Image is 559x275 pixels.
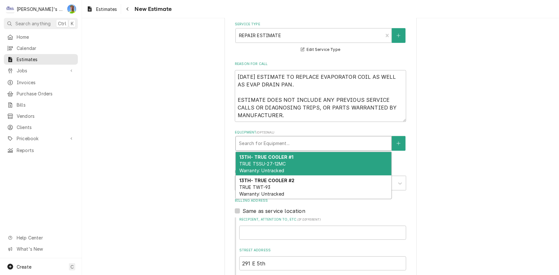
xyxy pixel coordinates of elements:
[239,184,284,197] span: TRUE TWT-93 Warranty: Untracked
[17,6,64,12] div: [PERSON_NAME]'s Refrigeration
[17,67,65,74] span: Jobs
[17,101,75,108] span: Bills
[17,79,75,86] span: Invoices
[71,20,74,27] span: K
[17,34,75,40] span: Home
[17,56,75,63] span: Estimates
[239,248,406,271] div: Street Address
[4,43,78,53] a: Calendar
[70,263,74,270] span: C
[84,4,119,14] a: Estimates
[17,90,75,97] span: Purchase Orders
[4,18,78,29] button: Search anythingCtrlK
[4,145,78,156] a: Reports
[235,130,406,135] label: Equipment
[239,178,294,183] strong: 13TH- TRUE COOLER #2
[239,217,406,240] div: Recipient, Attention To, etc.
[4,77,78,88] a: Invoices
[4,244,78,254] a: Go to What's New
[239,161,286,173] span: TRUE TSSU-27-12MC Warranty: Untracked
[235,61,406,67] label: Reason For Call
[256,131,274,134] span: ( optional )
[4,32,78,42] a: Home
[17,234,74,241] span: Help Center
[17,246,74,252] span: What's New
[397,33,400,38] svg: Create New Service
[17,135,65,142] span: Pricebook
[17,113,75,119] span: Vendors
[239,248,406,253] label: Street Address
[17,124,75,131] span: Clients
[300,46,341,54] button: Edit Service Type
[122,4,133,14] button: Navigate back
[4,54,78,65] a: Estimates
[235,61,406,122] div: Reason For Call
[17,45,75,52] span: Calendar
[235,130,406,162] div: Equipment
[67,4,76,13] div: GA
[235,22,406,27] label: Service Type
[4,100,78,110] a: Bills
[239,217,406,222] label: Recipient, Attention To, etc.
[243,207,305,215] label: Same as service location
[58,20,66,27] span: Ctrl
[4,65,78,76] a: Go to Jobs
[397,141,400,146] svg: Create New Equipment
[17,147,75,154] span: Reports
[235,169,406,174] label: Labels
[239,154,293,160] strong: 13TH- TRUE COOLER #1
[6,4,15,13] div: C
[133,5,172,13] span: New Estimate
[392,28,405,43] button: Create New Service
[235,22,406,53] div: Service Type
[4,122,78,133] a: Clients
[392,136,405,151] button: Create New Equipment
[4,133,78,144] a: Go to Pricebook
[67,4,76,13] div: Greg Austin's Avatar
[4,232,78,243] a: Go to Help Center
[4,88,78,99] a: Purchase Orders
[6,4,15,13] div: Clay's Refrigeration's Avatar
[235,198,406,203] label: Billing Address
[4,111,78,121] a: Vendors
[15,20,51,27] span: Search anything
[235,70,406,122] textarea: [DATE] ESTIMATE TO REPLACE EVAPORATOR COIL AS WELL AS EVAP DRAIN PAN. ESTIMATE DOES NOT INCLUDE A...
[96,6,117,12] span: Estimates
[235,169,406,190] div: Labels
[17,264,31,270] span: Create
[298,218,321,221] span: ( if different )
